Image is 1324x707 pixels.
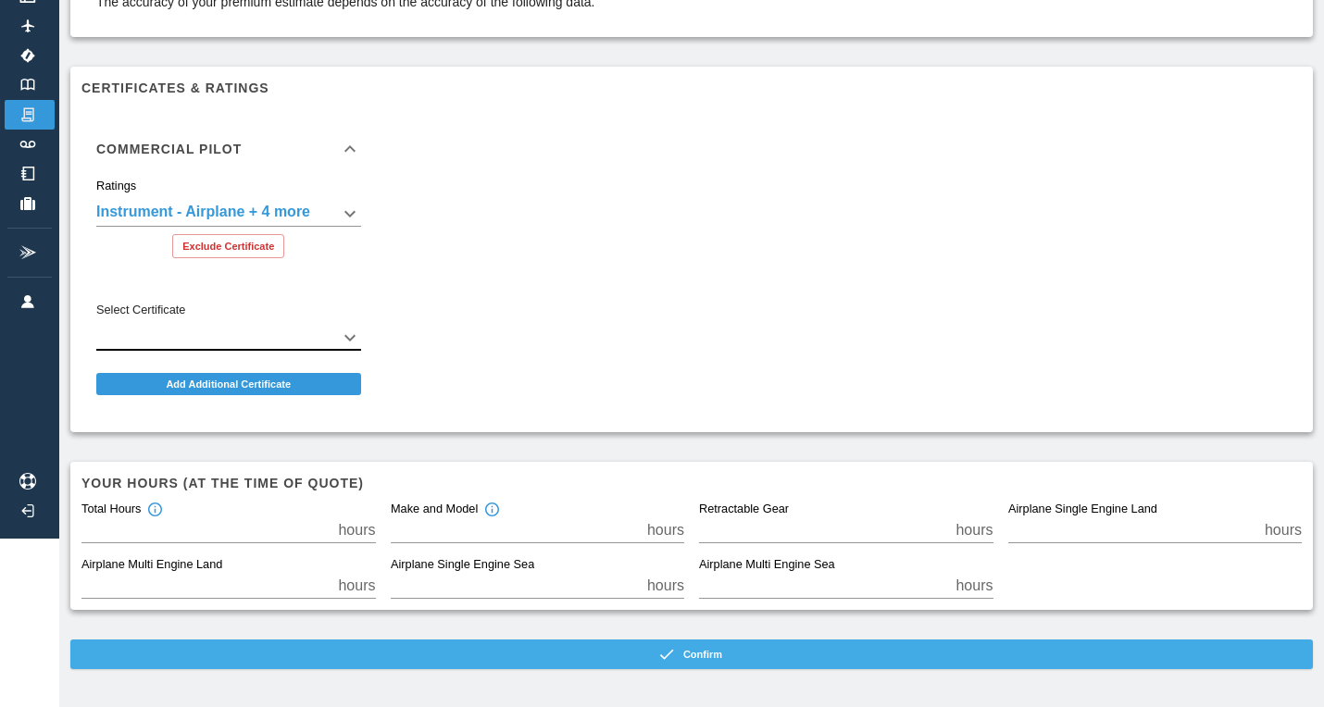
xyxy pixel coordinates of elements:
label: Ratings [96,178,136,194]
p: hours [647,519,684,541]
label: Airplane Single Engine Sea [391,557,534,574]
p: hours [956,519,993,541]
svg: Total hours in the make and model of the insured aircraft [483,502,500,518]
label: Airplane Single Engine Land [1008,502,1157,518]
h6: Your hours (at the time of quote) [81,473,1302,493]
button: Add Additional Certificate [96,373,361,395]
h6: Certificates & Ratings [81,78,1302,98]
label: Airplane Multi Engine Land [81,557,222,574]
p: hours [647,575,684,597]
div: Make and Model [391,502,500,518]
button: Confirm [70,639,1313,669]
h6: Commercial Pilot [96,143,242,155]
p: hours [338,575,375,597]
label: Airplane Multi Engine Sea [699,557,835,574]
div: Total Hours [81,502,163,518]
svg: Total hours in fixed-wing aircraft [146,502,163,518]
label: Retractable Gear [699,502,789,518]
button: Exclude Certificate [172,234,284,258]
div: Instrument - Airplane + 4 more [96,201,361,227]
p: hours [1265,519,1302,541]
p: hours [956,575,993,597]
div: Commercial Pilot [81,179,376,273]
label: Select Certificate [96,302,185,318]
p: hours [338,519,375,541]
div: Commercial Pilot [81,119,376,179]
